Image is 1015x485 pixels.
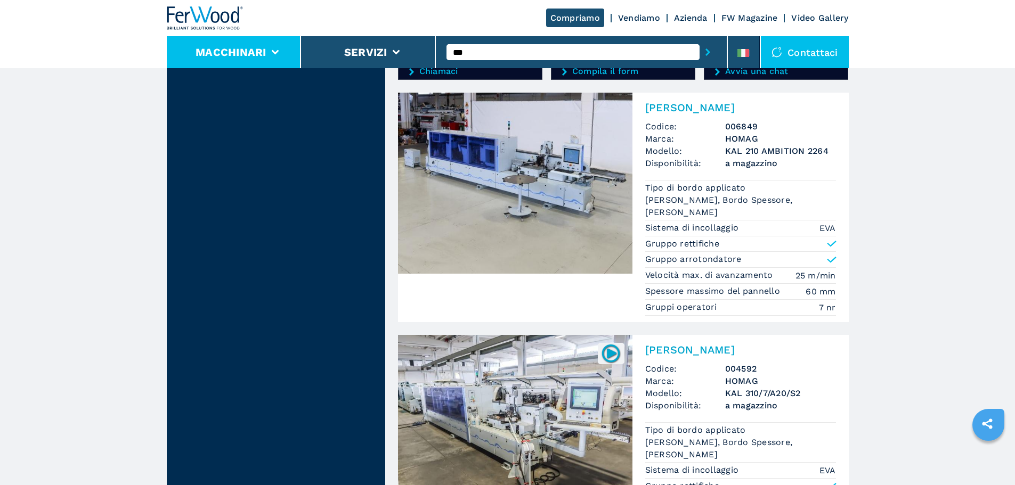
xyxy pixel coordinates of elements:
[645,387,725,399] span: Modello:
[398,93,632,274] img: Bordatrice Singola HOMAG KAL 210 AMBITION 2264
[645,375,725,387] span: Marca:
[974,410,1001,437] a: sharethis
[700,40,716,64] button: submit-button
[562,67,684,76] a: Compila il form
[618,13,660,23] a: Vendiamo
[725,387,836,399] h3: KAL 310/7/A20/S2
[721,13,778,23] a: FW Magazine
[398,93,849,322] a: Bordatrice Singola HOMAG KAL 210 AMBITION 2264[PERSON_NAME]Codice:006849Marca:HOMAGModello:KAL 21...
[196,46,266,59] button: Macchinari
[791,13,848,23] a: Video Gallery
[725,120,836,133] h3: 006849
[725,363,836,375] h3: 004592
[645,363,725,375] span: Codice:
[645,145,725,157] span: Modello:
[645,269,776,281] p: Velocità max. di avanzamento
[645,222,742,234] p: Sistema di incollaggio
[645,133,725,145] span: Marca:
[819,464,836,476] em: EVA
[645,157,725,169] span: Disponibilità:
[645,182,749,194] p: Tipo di bordo applicato
[645,399,725,412] span: Disponibilità:
[344,46,387,59] button: Servizi
[645,301,720,313] p: Gruppi operatori
[725,133,836,145] h3: HOMAG
[725,145,836,157] h3: KAL 210 AMBITION 2264
[645,238,719,250] p: Gruppo rettifiche
[819,222,836,234] em: EVA
[761,36,849,68] div: Contattaci
[645,253,742,265] p: Gruppo arrotondatore
[674,13,708,23] a: Azienda
[806,285,835,298] em: 60 mm
[645,436,836,461] em: [PERSON_NAME], Bordo Spessore, [PERSON_NAME]
[645,285,783,297] p: Spessore massimo del pannello
[546,9,604,27] a: Compriamo
[819,301,836,314] em: 7 nr
[645,424,749,436] p: Tipo di bordo applicato
[725,157,836,169] span: a magazzino
[645,120,725,133] span: Codice:
[772,47,782,57] img: Contattaci
[645,194,836,218] em: [PERSON_NAME], Bordo Spessore, [PERSON_NAME]
[645,101,836,114] h2: [PERSON_NAME]
[645,343,836,356] h2: [PERSON_NAME]
[725,399,836,412] span: a magazzino
[167,6,243,30] img: Ferwood
[715,67,837,76] a: Avvia una chat
[600,343,621,364] img: 004592
[970,437,1007,477] iframe: Chat
[409,67,531,76] a: Chiamaci
[645,464,742,476] p: Sistema di incollaggio
[725,375,836,387] h3: HOMAG
[795,269,836,282] em: 25 m/min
